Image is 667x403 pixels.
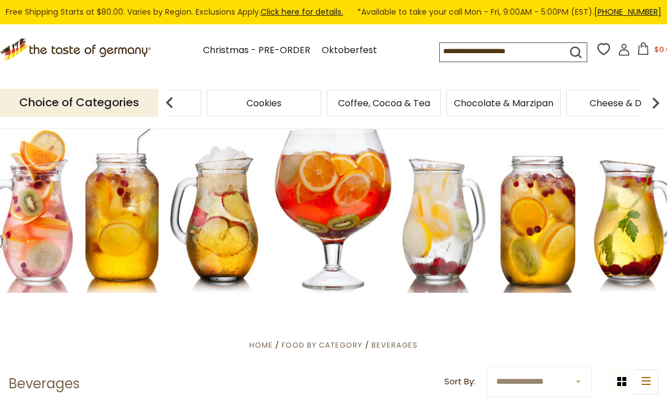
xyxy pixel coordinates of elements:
[454,99,553,107] a: Chocolate & Marzipan
[281,340,362,350] a: Food By Category
[322,43,377,58] a: Oktoberfest
[590,99,658,107] a: Cheese & Dairy
[338,99,430,107] a: Coffee, Cocoa & Tea
[371,340,418,350] a: Beverages
[203,43,310,58] a: Christmas - PRE-ORDER
[249,340,273,350] a: Home
[357,6,661,19] span: *Available to take your call Mon - Fri, 9:00AM - 5:00PM (EST).
[594,6,661,18] a: [PHONE_NUMBER]
[644,92,667,114] img: next arrow
[158,92,181,114] img: previous arrow
[8,375,80,392] h1: Beverages
[246,99,281,107] a: Cookies
[261,6,343,18] a: Click here for details.
[444,375,475,389] label: Sort By:
[6,6,661,19] div: Free Shipping Starts at $80.00. Varies by Region. Exclusions Apply.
